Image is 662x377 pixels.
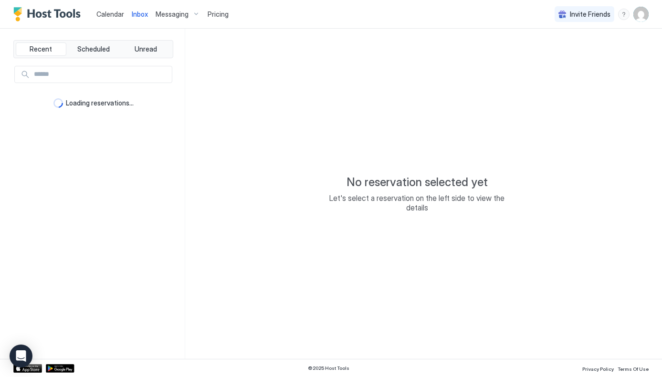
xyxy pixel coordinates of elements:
a: Host Tools Logo [13,7,85,21]
span: Invite Friends [570,10,610,19]
span: Scheduled [77,45,110,53]
div: menu [618,9,630,20]
div: Open Intercom Messenger [10,345,32,367]
a: Google Play Store [46,364,74,373]
span: Loading reservations... [66,99,134,107]
span: Recent [30,45,52,53]
a: App Store [13,364,42,373]
span: Pricing [208,10,229,19]
a: Terms Of Use [618,363,649,373]
div: loading [53,98,63,108]
input: Input Field [30,66,172,83]
span: Calendar [96,10,124,18]
span: No reservation selected yet [347,175,488,189]
span: © 2025 Host Tools [308,365,349,371]
span: Unread [135,45,157,53]
a: Calendar [96,9,124,19]
span: Inbox [132,10,148,18]
a: Privacy Policy [582,363,614,373]
span: Messaging [156,10,189,19]
span: Let's select a reservation on the left side to view the details [322,193,513,212]
span: Terms Of Use [618,366,649,372]
button: Unread [120,42,171,56]
button: Scheduled [68,42,119,56]
a: Inbox [132,9,148,19]
button: Recent [16,42,66,56]
span: Privacy Policy [582,366,614,372]
div: tab-group [13,40,173,58]
div: User profile [633,7,649,22]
